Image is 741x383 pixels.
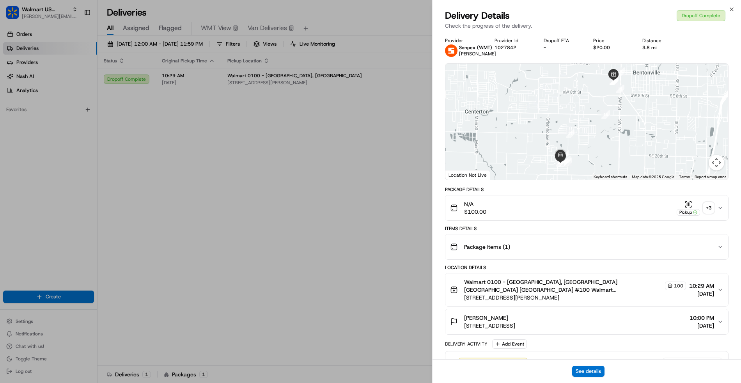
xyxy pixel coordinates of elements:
span: $100.00 [464,208,486,216]
div: 9 [617,67,625,76]
div: 19 [561,150,569,159]
div: 14 [610,76,619,85]
p: Check the progress of the delivery. [445,22,729,30]
div: Provider [445,37,482,44]
img: senpex-logo.png [445,44,457,57]
button: Add Event [492,339,527,349]
div: 16 [601,110,610,119]
span: [DATE] [690,322,714,330]
a: Report a map error [695,175,726,179]
span: [PERSON_NAME] [464,314,508,322]
span: 10:29 AM [689,282,714,290]
div: Price [593,37,630,44]
span: Walmart 0100 - [GEOGRAPHIC_DATA], [GEOGRAPHIC_DATA] [GEOGRAPHIC_DATA] [GEOGRAPHIC_DATA] #100 Walm... [464,278,663,294]
span: [PERSON_NAME] [459,51,496,57]
button: Pickup+3 [677,200,714,216]
div: Package Details [445,186,729,193]
div: 13 [610,76,618,85]
span: N/A [464,200,486,208]
div: 15 [616,85,624,93]
div: Items Details [445,225,729,232]
div: Location Not Live [445,170,490,180]
div: Location Details [445,264,729,271]
span: [STREET_ADDRESS][PERSON_NAME] [464,294,686,301]
button: [PERSON_NAME][STREET_ADDRESS]10:00 PM[DATE] [445,309,728,334]
span: 10:00 PM [690,314,714,322]
a: Terms (opens in new tab) [679,175,690,179]
span: Map data ©2025 Google [632,175,674,179]
span: 10:00 AM CDT [684,359,718,366]
div: Pickup [677,209,700,216]
button: Walmart 0100 - [GEOGRAPHIC_DATA], [GEOGRAPHIC_DATA] [GEOGRAPHIC_DATA] [GEOGRAPHIC_DATA] #100 Walm... [445,273,728,306]
span: Created (Sent To Provider) [462,359,524,366]
div: 18 [564,158,572,166]
span: [DATE] [667,359,682,366]
span: Package Items ( 1 ) [464,243,510,251]
span: Senpex (WMT) [459,44,492,51]
div: 3.8 mi [642,44,679,51]
span: Delivery Details [445,9,510,22]
button: Package Items (1) [445,234,728,259]
div: Provider Id [495,37,531,44]
span: [STREET_ADDRESS] [464,322,515,330]
button: 1027842 [495,44,516,51]
div: $20.00 [593,44,630,51]
div: - [544,44,580,51]
a: Open this area in Google Maps (opens a new window) [447,170,473,180]
button: Pickup [677,200,700,216]
button: Map camera controls [709,155,724,170]
img: Google [447,170,473,180]
span: 100 [674,283,683,289]
button: See details [572,366,604,377]
div: 17 [566,129,574,138]
div: + 3 [703,202,714,213]
span: [DATE] [689,290,714,298]
div: Delivery Activity [445,341,487,347]
div: 20 [562,156,571,165]
div: Distance [642,37,679,44]
button: N/A$100.00Pickup+3 [445,195,728,220]
div: Dropoff ETA [544,37,580,44]
button: Keyboard shortcuts [594,174,627,180]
